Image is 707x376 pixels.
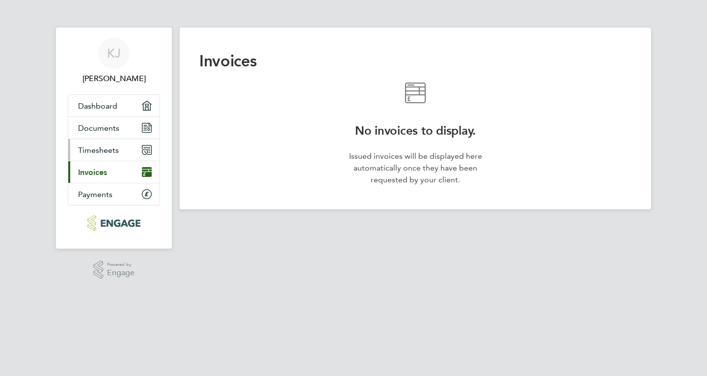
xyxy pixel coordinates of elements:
[107,269,135,277] span: Engage
[345,150,486,186] p: Issued invoices will be displayed here automatically once they have been requested by your client.
[78,145,119,155] span: Timesheets
[93,260,135,279] a: Powered byEngage
[78,101,117,111] span: Dashboard
[345,123,486,139] h2: No invoices to display.
[68,117,160,139] a: Documents
[78,168,107,177] span: Invoices
[68,37,160,85] a: KJ[PERSON_NAME]
[78,123,119,133] span: Documents
[56,28,172,249] nav: Main navigation
[68,95,160,116] a: Dashboard
[107,260,135,269] span: Powered by
[68,161,160,183] a: Invoices
[107,47,121,59] span: KJ
[199,51,631,71] h2: Invoices
[68,139,160,161] a: Timesheets
[78,190,112,199] span: Payments
[87,215,140,231] img: morganhunt-logo-retina.png
[68,73,160,85] span: Karl Jans
[68,183,160,205] a: Payments
[68,215,160,231] a: Go to home page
